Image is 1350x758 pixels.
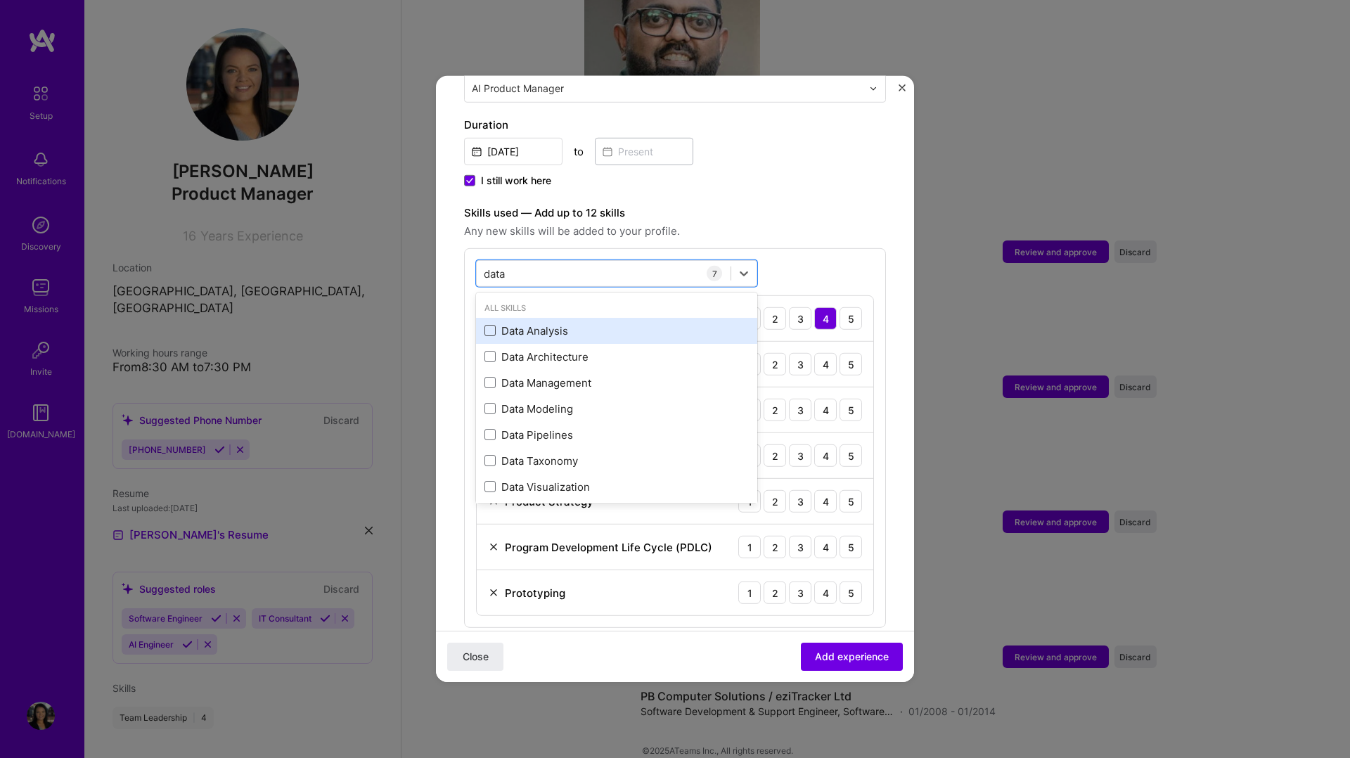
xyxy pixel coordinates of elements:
div: 2 [764,307,786,330]
div: 1 [738,536,761,558]
div: 1 [738,582,761,604]
img: Remove [488,541,499,553]
div: 5 [840,399,862,421]
div: 7 [707,266,722,281]
div: 5 [840,307,862,330]
div: 5 [840,353,862,375]
button: Add experience [801,643,903,671]
div: Data Modeling [484,402,749,416]
div: 2 [764,490,786,513]
div: 3 [789,399,811,421]
div: 4 [814,582,837,604]
div: 3 [789,444,811,467]
label: Skills used — Add up to 12 skills [464,205,886,221]
input: Date [464,138,562,165]
div: All Skills [476,301,757,316]
div: 3 [789,490,811,513]
div: Data Taxonomy [484,454,749,468]
div: 4 [814,307,837,330]
div: 2 [764,582,786,604]
label: Duration [464,117,886,134]
div: 1 [738,490,761,513]
div: Data Visualization [484,480,749,494]
div: 5 [840,490,862,513]
span: Close [463,650,489,664]
div: Data Management [484,375,749,390]
div: to [574,144,584,159]
div: Data Pipelines [484,428,749,442]
div: 5 [840,582,862,604]
div: Data Analysis [484,323,749,338]
div: 5 [840,444,862,467]
span: I still work here [481,174,551,188]
div: 3 [789,307,811,330]
div: Program Development Life Cycle (PDLC) [505,539,712,554]
div: Prototyping [505,585,565,600]
img: Remove [488,587,499,598]
div: 4 [814,444,837,467]
span: Add experience [815,650,889,664]
input: Present [595,138,693,165]
div: 4 [814,353,837,375]
div: 2 [764,399,786,421]
div: 2 [764,444,786,467]
span: Any new skills will be added to your profile. [464,223,886,240]
button: Close [447,643,503,671]
div: Product Strategy [505,494,593,508]
div: 5 [840,536,862,558]
div: 4 [814,490,837,513]
div: 2 [764,536,786,558]
div: 3 [789,353,811,375]
button: Close [899,84,906,99]
div: 3 [789,582,811,604]
img: drop icon [869,84,877,92]
img: Remove [488,496,499,507]
div: 4 [814,536,837,558]
div: Data Architecture [484,349,749,364]
div: 2 [764,353,786,375]
div: 4 [814,399,837,421]
div: 3 [789,536,811,558]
